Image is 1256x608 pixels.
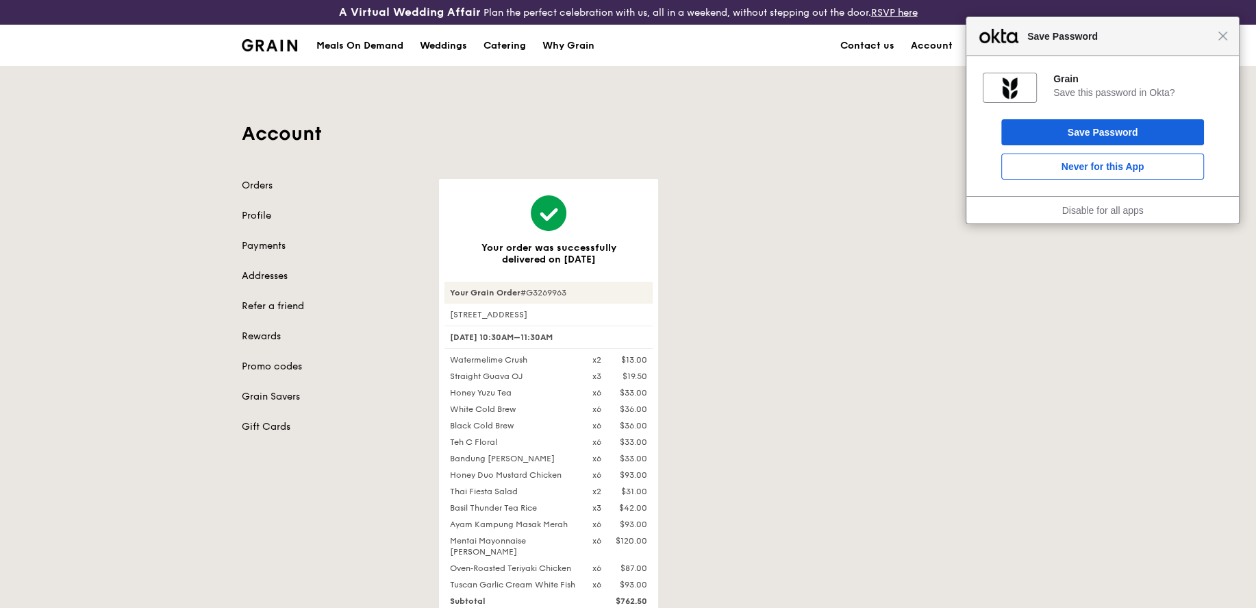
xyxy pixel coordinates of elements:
div: x6 [592,535,601,546]
div: Meals On Demand [316,25,403,66]
div: $93.00 [620,519,647,530]
div: Tuscan Garlic Cream White Fish [442,579,584,590]
div: Catering [483,25,526,66]
a: Disable for all apps [1062,205,1143,216]
div: Subtotal [442,596,584,607]
div: x6 [592,579,601,590]
div: $13.00 [621,354,647,365]
div: Oven‑Roasted Teriyaki Chicken [442,563,584,574]
div: $33.00 [620,437,647,448]
div: Grain [1053,73,1222,85]
a: Why Grain [534,25,603,66]
div: x6 [592,437,601,448]
div: Teh C Floral [442,437,584,448]
a: Weddings [412,25,475,66]
div: $36.00 [620,404,647,415]
div: Basil Thunder Tea Rice [442,502,584,513]
img: icon-bigtick-success.32661cc0.svg [531,195,566,231]
a: Orders [242,179,423,193]
img: Grain [242,39,297,51]
div: x3 [592,371,601,382]
a: Account [903,25,961,66]
div: x2 [592,486,601,497]
h3: Your order was successfully delivered on [DATE] [461,242,636,265]
div: Honey Yuzu Tea [442,387,584,398]
div: Straight Guava OJ [442,371,584,382]
div: Mentai Mayonnaise [PERSON_NAME] [442,535,584,557]
h1: Account [242,121,1014,146]
div: $42.00 [619,502,647,513]
div: x2 [592,354,601,365]
div: x6 [592,563,601,574]
div: Why Grain [542,25,594,66]
div: #G3269963 [444,282,653,304]
a: Grain Savers [242,390,423,404]
span: Close [1218,31,1228,41]
div: Watermelime Crush [442,354,584,365]
a: Contact us [832,25,903,66]
div: Weddings [420,25,467,66]
img: lG4zjAAAAAZJREFUAwCSodhtA3Mn5AAAAABJRU5ErkJggg== [998,76,1022,100]
a: Rewards [242,330,423,343]
div: [STREET_ADDRESS] [444,309,653,320]
div: x6 [592,519,601,530]
a: Profile [242,209,423,223]
div: Black Cold Brew [442,420,584,431]
a: RSVP here [871,7,918,19]
a: Log out [961,25,1014,66]
div: x6 [592,453,601,464]
div: Bandung [PERSON_NAME] [442,453,584,464]
a: Refer a friend [242,300,423,313]
div: $19.50 [623,371,647,382]
a: Addresses [242,269,423,283]
div: [DATE] 10:30AM–11:30AM [444,326,653,349]
div: Save this password in Okta? [1053,86,1222,99]
div: x6 [592,420,601,431]
div: x6 [592,404,601,415]
div: $33.00 [620,387,647,398]
div: $120.00 [616,535,647,546]
div: Plan the perfect celebration with us, all in a weekend, without stepping out the door. [234,5,1022,19]
a: Payments [242,239,423,253]
div: $31.00 [621,486,647,497]
div: $93.00 [620,470,647,481]
div: x6 [592,470,601,481]
div: White Cold Brew [442,404,584,415]
div: Ayam Kampung Masak Merah [442,519,584,530]
div: $87.00 [620,563,647,574]
button: Save Password [1001,119,1204,145]
span: Save Password [1020,28,1218,45]
div: x3 [592,502,601,513]
div: Thai Fiesta Salad [442,486,584,497]
div: $36.00 [620,420,647,431]
div: $33.00 [620,453,647,464]
div: $93.00 [620,579,647,590]
strong: Your Grain Order [450,288,520,297]
a: GrainGrain [242,24,297,65]
h3: A Virtual Wedding Affair [339,5,481,19]
button: Never for this App [1001,154,1204,180]
a: Catering [475,25,534,66]
div: x6 [592,387,601,398]
div: $762.50 [584,596,655,607]
a: Gift Cards [242,420,423,434]
div: Honey Duo Mustard Chicken [442,470,584,481]
a: Promo codes [242,360,423,374]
